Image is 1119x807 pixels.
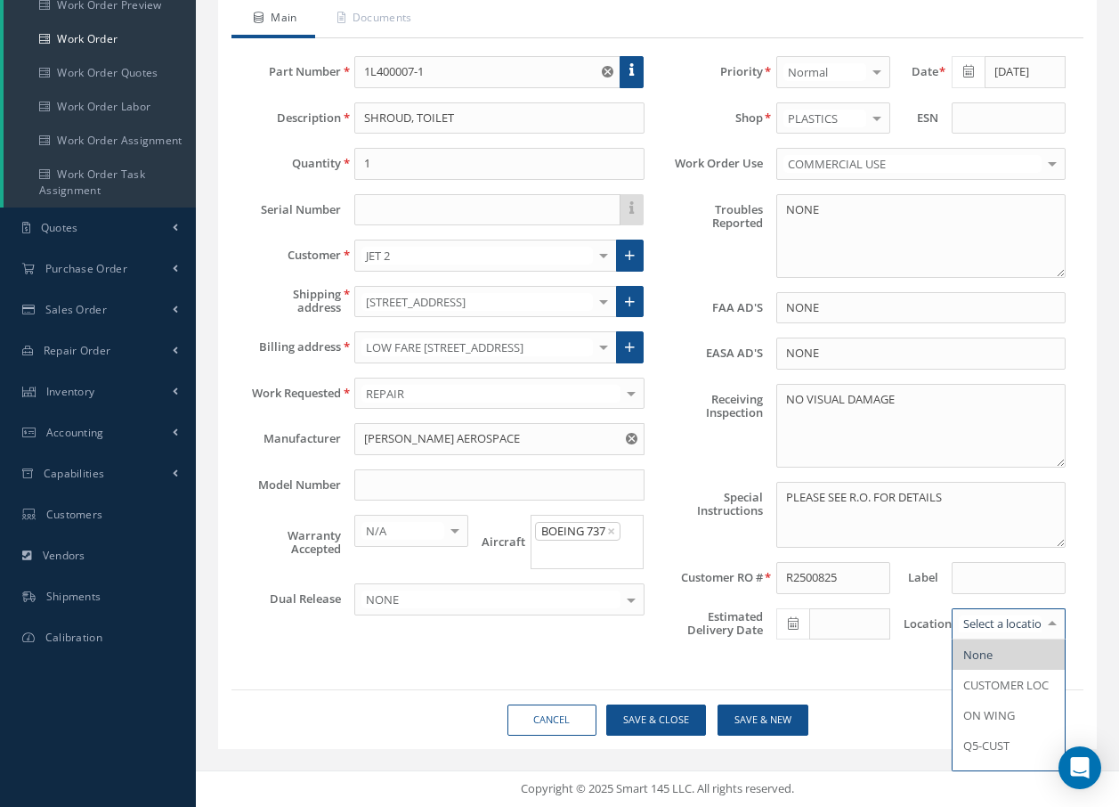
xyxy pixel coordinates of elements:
button: Reset [598,56,620,88]
label: Shipping address [236,288,341,314]
label: Shop [658,111,763,125]
button: Save & Close [606,705,706,736]
span: REPAIR [361,385,620,403]
label: Troubles Reported [658,194,763,278]
label: Work Requested [236,387,341,400]
label: Part Number [236,65,341,78]
input: Search for option [533,544,634,563]
span: [STREET_ADDRESS] [361,293,592,311]
label: Special Instructions [658,482,763,549]
span: Sales Order [45,302,107,317]
label: Quantity [236,157,341,170]
label: Customer [236,249,341,262]
label: FAA AD'S [658,301,763,314]
span: Vendors [43,548,85,563]
span: Q5-CUST [963,738,1010,754]
label: Manufacturer [236,432,341,445]
span: Customers [46,507,103,522]
input: Select a location [959,615,1042,632]
button: Remove option [607,524,615,538]
a: Main [231,1,315,38]
label: Model Number [236,478,341,492]
label: Estimated Delivery Date [658,610,763,637]
label: ESN [904,111,938,125]
button: Save & New [718,705,808,736]
label: Customer RO # [658,571,763,584]
label: Date [904,65,938,78]
span: Normal [783,63,866,81]
label: Priority [658,65,763,78]
span: × [607,521,615,541]
span: Capabilities [44,466,105,481]
div: Open Intercom Messenger [1058,746,1101,789]
span: Inventory [46,384,95,399]
span: CUSTOMER LOC [963,677,1049,693]
button: Reset [622,423,645,455]
span: LOW FARE [STREET_ADDRESS] [361,338,592,356]
a: Work Order [4,22,196,56]
label: Warranty Accepted [236,529,341,556]
a: Work Order Labor [4,90,196,124]
span: ON WING [963,707,1015,723]
span: COMMERCIAL USE [783,155,1042,173]
label: Description [236,111,341,125]
label: Serial Number [236,203,341,216]
span: Purchase Order [45,261,127,276]
span: Quotes [41,220,78,235]
span: JET 2 [361,247,592,265]
label: Location [904,617,938,631]
span: None [963,647,993,663]
label: Receiving Inspection [658,384,763,468]
span: Shipments [46,589,101,604]
span: Repair Order [44,343,111,358]
span: NONE [361,591,620,608]
a: Work Order Task Assignment [4,158,196,208]
a: Work Order Assignment [4,124,196,158]
span: BOEING 737 [535,522,621,541]
div: Copyright © 2025 Smart 145 LLC. All rights reserved. [214,780,1101,798]
a: Documents [315,1,430,38]
label: Work Order Use [658,157,763,170]
a: Cancel [507,705,596,736]
span: N/A [361,522,444,540]
svg: Reset [602,66,613,77]
span: QUOTE [963,768,1001,784]
label: Label [904,571,938,584]
span: Calibration [45,630,102,645]
svg: Reset [626,433,637,444]
span: PLASTICS [783,110,866,127]
label: Aircraft [482,535,516,549]
span: Accounting [46,425,104,440]
label: EASA AD'S [658,346,763,360]
a: Work Order Quotes [4,56,196,90]
label: Billing address [236,340,341,354]
label: Dual Release [236,592,341,606]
